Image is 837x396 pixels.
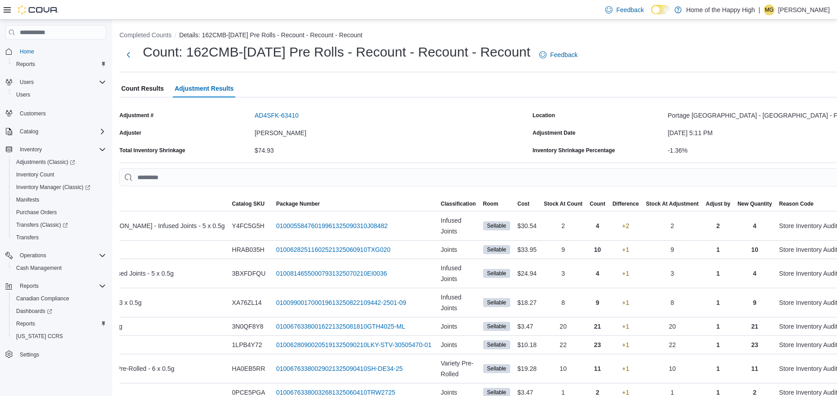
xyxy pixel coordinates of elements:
button: Count [586,197,609,211]
a: 01006282511602521325060910TXG020 [276,244,391,255]
span: Inventory Manager (Classic) [13,182,106,193]
p: +2 [622,220,629,231]
span: HA0EB5RR [232,363,265,374]
p: 10 [751,244,758,255]
div: Inventory Shrinkage Percentage [533,147,615,154]
p: Home of the Happy High [686,4,755,15]
span: Users [16,91,30,98]
span: Reports [16,281,106,291]
a: Reports [13,59,39,70]
span: Canadian Compliance [13,293,106,304]
span: Infused Joints [441,215,476,237]
a: Purchase Orders [13,207,61,218]
span: Settings [20,351,39,358]
span: Reports [16,320,35,327]
button: Difference [609,197,643,211]
span: HRAB035H [232,244,264,255]
span: Sellable [483,364,511,373]
button: Cost [514,197,540,211]
a: Adjustments (Classic) [9,156,110,168]
div: 2 [643,217,702,235]
button: Stock At Adjustment [643,197,702,211]
button: Canadian Compliance [9,292,110,305]
button: Catalog [2,125,110,138]
span: Inventory [16,144,106,155]
span: Customers [16,107,106,119]
div: 10 [643,360,702,378]
span: Dashboards [16,308,52,315]
div: $30.54 [514,217,540,235]
span: Sellable [487,269,507,277]
span: Transfers (Classic) [16,221,68,229]
div: 3 [540,264,586,282]
span: Sellable [483,221,511,230]
span: Reports [20,282,39,290]
button: Users [9,88,110,101]
a: 010099001700019613250822109442-2501-09 [276,297,406,308]
p: 11 [751,363,758,374]
span: Dashboards [13,306,106,317]
div: $74.93 [255,143,529,154]
span: Sellable [487,341,507,349]
span: Customers [20,110,46,117]
a: Adjustments (Classic) [13,157,79,167]
p: 9 [753,297,757,308]
p: +1 [622,268,629,279]
span: Feedback [616,5,643,14]
a: Inventory Count [13,169,58,180]
span: Cash Management [16,264,62,272]
p: 23 [594,339,601,350]
span: Transfers [13,232,106,243]
h1: Count: 162CMB-[DATE] Pre Rolls - Recount - Recount - Recount [143,43,530,61]
span: Sellable [487,246,507,254]
a: 01000558476019961325090310J08482 [276,220,388,231]
span: Joints [441,321,458,332]
a: Dashboards [13,306,56,317]
span: Manifests [13,194,106,205]
button: Inventory [16,144,45,155]
span: Settings [16,349,106,360]
button: Inventory [2,143,110,156]
button: Users [2,76,110,88]
span: Count [590,200,605,207]
button: Completed Counts [119,31,172,39]
p: 9 [596,297,599,308]
p: +1 [622,339,629,350]
button: Operations [16,250,50,261]
span: Home [16,46,106,57]
span: Operations [20,252,46,259]
span: Reason Code [779,200,814,207]
a: Settings [16,349,43,360]
div: 3 [643,264,702,282]
button: Home [2,45,110,58]
button: Inventory Count [9,168,110,181]
span: Users [16,77,106,88]
span: New Quantity [737,200,772,207]
a: Transfers [13,232,42,243]
a: Dashboards [9,305,110,317]
p: 11 [594,363,601,374]
a: Canadian Compliance [13,293,73,304]
a: Inventory Manager (Classic) [13,182,94,193]
a: Feedback [602,1,647,19]
button: Room [480,197,514,211]
span: Reports [13,59,106,70]
span: Sellable [487,222,507,230]
p: 4 [753,220,757,231]
div: 8 [540,294,586,312]
input: Dark Mode [651,5,670,14]
button: AD4SFK-63410 [255,112,299,119]
div: [PERSON_NAME] [255,126,529,136]
a: Reports [13,318,39,329]
span: 1LPB4Y72 [232,339,262,350]
span: Transfers [16,234,39,241]
button: Adjust by [702,197,734,211]
p: 1 [716,363,720,374]
div: 9 [643,241,702,259]
span: Feedback [550,50,577,59]
span: Purchase Orders [13,207,106,218]
div: 22 [643,336,702,354]
a: Cash Management [13,263,65,273]
p: +1 [622,363,629,374]
span: Users [13,89,106,100]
